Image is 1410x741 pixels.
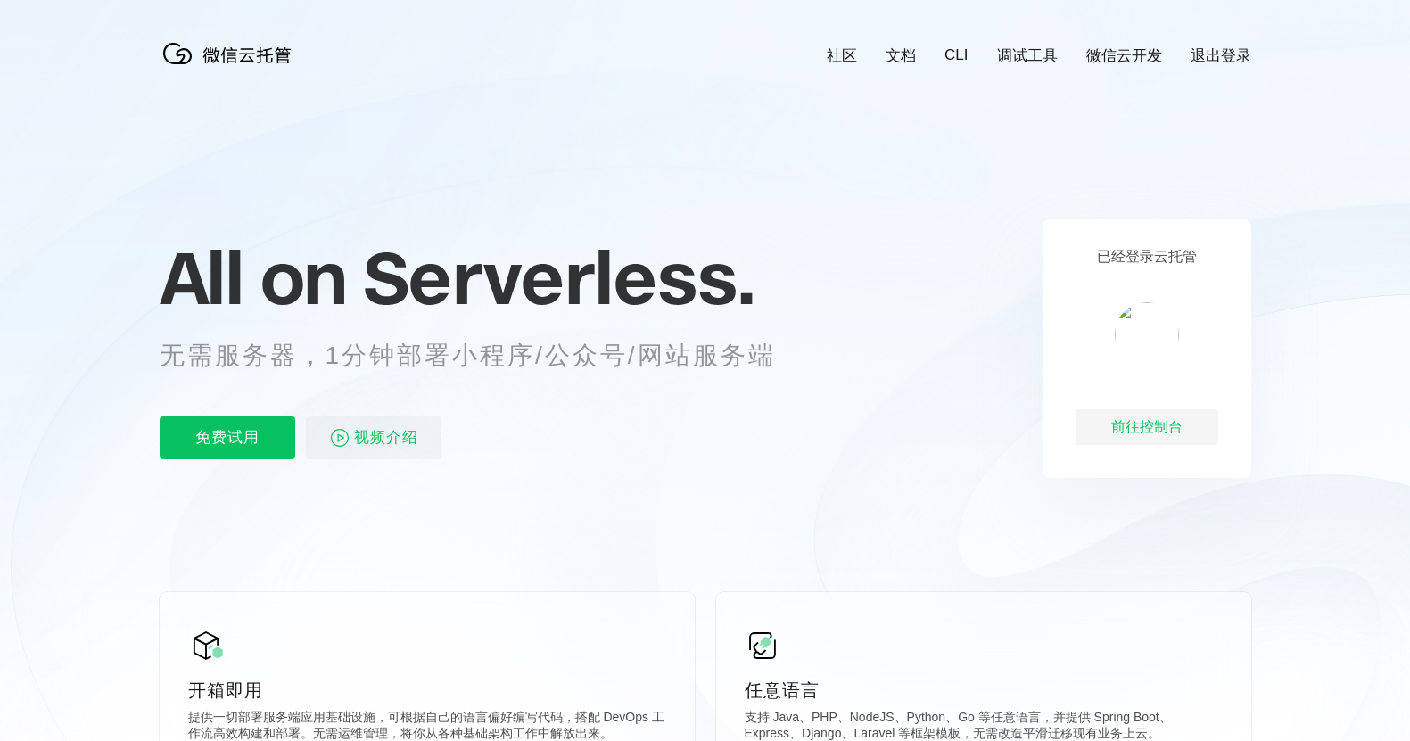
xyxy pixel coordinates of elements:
[1076,409,1218,445] div: 前往控制台
[944,46,968,64] a: CLI
[354,416,418,459] span: 视频介绍
[188,678,666,703] p: 开箱即用
[160,416,295,459] p: 免费试用
[1191,45,1251,66] a: 退出登录
[160,338,809,374] p: 无需服务器，1分钟部署小程序/公众号/网站服务端
[745,678,1223,703] p: 任意语言
[886,45,916,66] a: 文档
[363,233,754,322] span: Serverless.
[827,45,857,66] a: 社区
[160,36,302,71] img: 微信云托管
[1097,248,1197,267] p: 已经登录云托管
[329,427,350,449] img: video_play.svg
[160,59,302,74] a: 微信云托管
[160,233,346,322] span: All on
[997,45,1058,66] a: 调试工具
[1086,45,1162,66] a: 微信云开发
